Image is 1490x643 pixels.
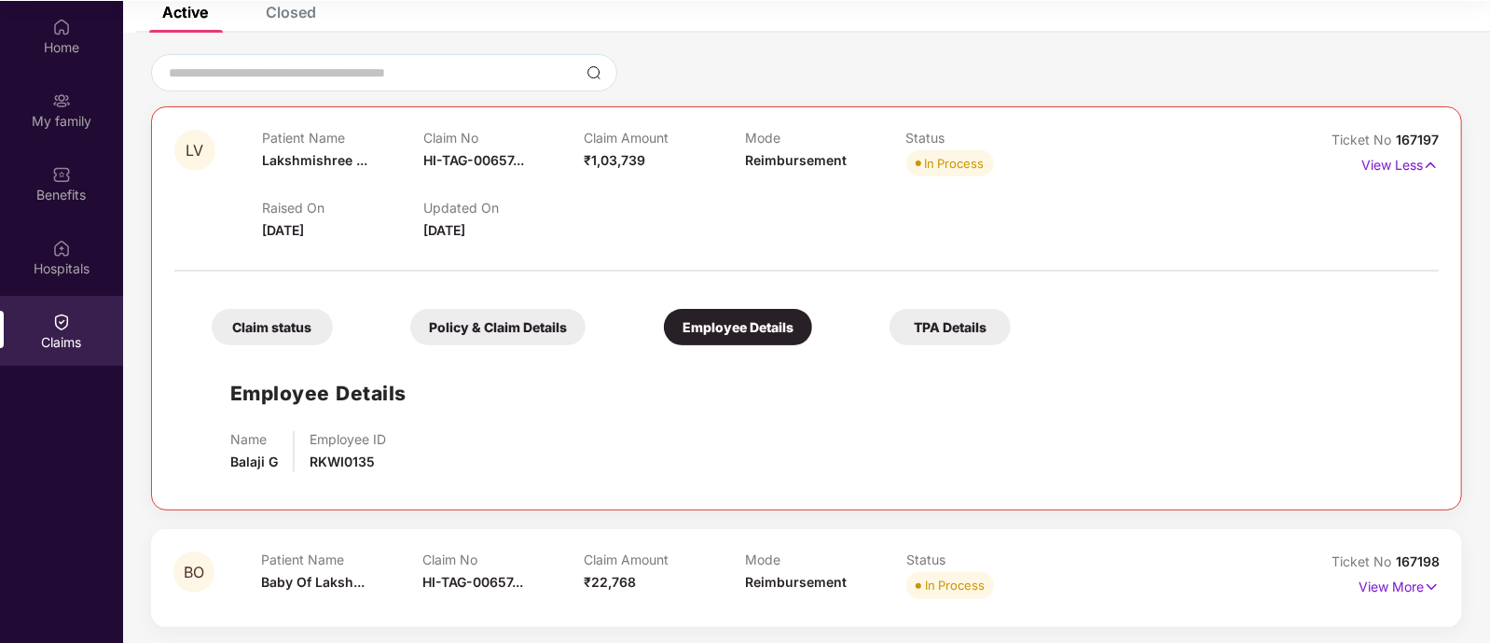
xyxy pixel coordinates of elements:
[584,152,645,168] span: ₹1,03,739
[1361,150,1439,175] p: View Less
[262,200,423,216] p: Raised On
[586,65,601,80] img: svg+xml;base64,PHN2ZyBpZD0iU2VhcmNoLTMyeDMyIiB4bWxucz0iaHR0cDovL3d3dy53My5vcmcvMjAwMC9zdmciIHdpZH...
[745,574,847,590] span: Reimbursement
[745,552,906,567] p: Mode
[230,454,278,469] span: Balaji G
[890,309,1011,345] div: TPA Details
[52,165,71,184] img: svg+xml;base64,PHN2ZyBpZD0iQmVuZWZpdHMiIHhtbG5zPSJodHRwOi8vd3d3LnczLm9yZy8yMDAwL3N2ZyIgd2lkdGg9Ij...
[1396,132,1439,147] span: 167197
[310,431,386,447] p: Employee ID
[261,574,365,590] span: Baby Of Laksh...
[925,154,985,173] div: In Process
[1396,553,1440,569] span: 167198
[906,130,1068,146] p: Status
[906,552,1068,567] p: Status
[310,454,375,469] span: RKWI0135
[423,152,524,168] span: HI-TAG-00657...
[1331,553,1396,569] span: Ticket No
[262,222,304,238] span: [DATE]
[266,3,316,21] div: Closed
[261,552,422,567] p: Patient Name
[745,152,847,168] span: Reimbursement
[422,574,523,590] span: HI-TAG-00657...
[664,309,812,345] div: Employee Details
[230,431,278,447] p: Name
[584,130,745,146] p: Claim Amount
[1424,577,1440,597] img: svg+xml;base64,PHN2ZyB4bWxucz0iaHR0cDovL3d3dy53My5vcmcvMjAwMC9zdmciIHdpZHRoPSIxNyIgaGVpZ2h0PSIxNy...
[584,574,636,590] span: ₹22,768
[422,552,584,567] p: Claim No
[745,130,906,146] p: Mode
[186,143,204,159] span: LV
[262,130,423,146] p: Patient Name
[423,130,585,146] p: Claim No
[410,309,586,345] div: Policy & Claim Details
[262,152,367,168] span: Lakshmishree ...
[423,222,465,238] span: [DATE]
[230,378,407,409] h1: Employee Details
[1331,132,1396,147] span: Ticket No
[584,552,745,567] p: Claim Amount
[184,565,204,580] span: BO
[52,239,71,258] img: svg+xml;base64,PHN2ZyBpZD0iSG9zcGl0YWxzIiB4bWxucz0iaHR0cDovL3d3dy53My5vcmcvMjAwMC9zdmciIHdpZHRoPS...
[162,3,208,21] div: Active
[925,576,985,594] div: In Process
[212,309,333,345] div: Claim status
[52,18,71,36] img: svg+xml;base64,PHN2ZyBpZD0iSG9tZSIgeG1sbnM9Imh0dHA6Ly93d3cudzMub3JnLzIwMDAvc3ZnIiB3aWR0aD0iMjAiIG...
[52,91,71,110] img: svg+xml;base64,PHN2ZyB3aWR0aD0iMjAiIGhlaWdodD0iMjAiIHZpZXdCb3g9IjAgMCAyMCAyMCIgZmlsbD0ibm9uZSIgeG...
[423,200,585,216] p: Updated On
[1359,572,1440,597] p: View More
[52,313,71,331] img: svg+xml;base64,PHN2ZyBpZD0iQ2xhaW0iIHhtbG5zPSJodHRwOi8vd3d3LnczLm9yZy8yMDAwL3N2ZyIgd2lkdGg9IjIwIi...
[1423,155,1439,175] img: svg+xml;base64,PHN2ZyB4bWxucz0iaHR0cDovL3d3dy53My5vcmcvMjAwMC9zdmciIHdpZHRoPSIxNyIgaGVpZ2h0PSIxNy...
